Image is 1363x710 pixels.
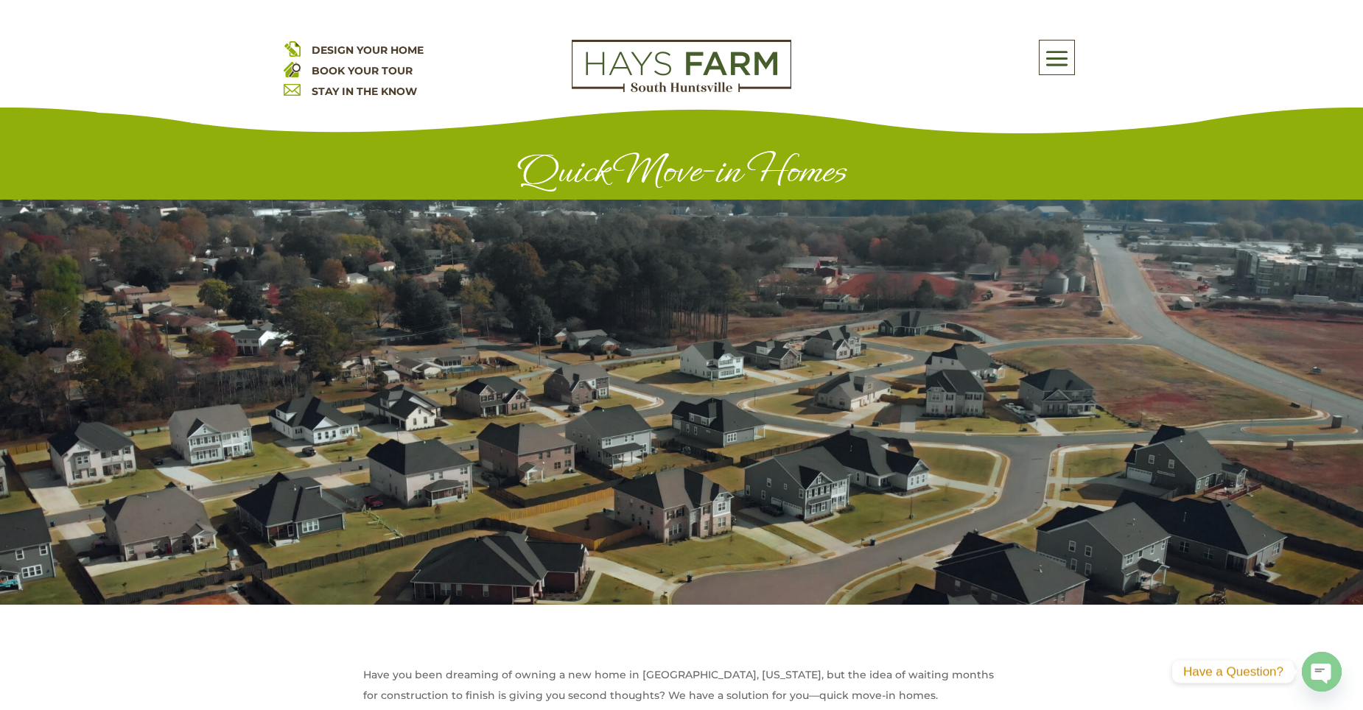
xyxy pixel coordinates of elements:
[284,60,301,77] img: book your home tour
[1199,15,1326,36] a: Get More Details
[572,82,791,96] a: hays farm homes huntsville development
[312,85,417,98] a: STAY IN THE KNOW
[312,64,413,77] a: BOOK YOUR TOUR
[1334,4,1356,26] span: X
[572,40,791,93] img: Logo
[37,18,1191,32] p: Rates as low as 5.75%* with our preferred lender
[284,149,1079,200] h1: Quick Move-in Homes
